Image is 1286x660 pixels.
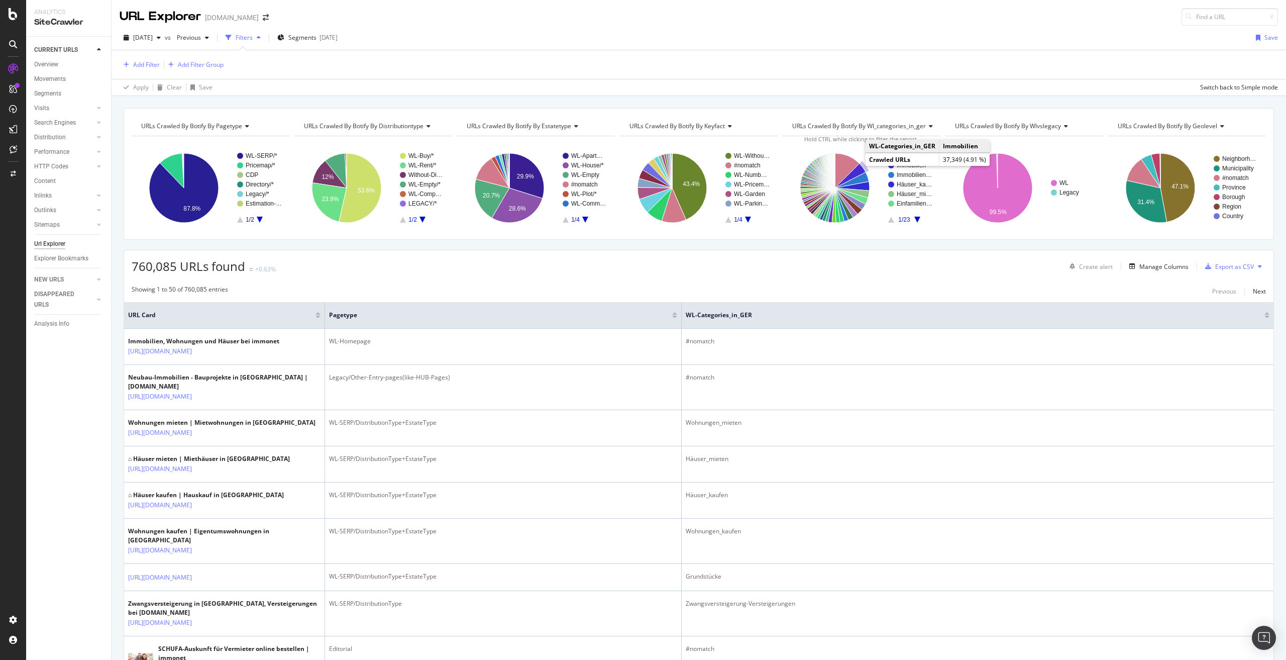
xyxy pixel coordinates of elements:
a: Visits [34,103,94,114]
div: Switch back to Simple mode [1200,83,1278,91]
a: HTTP Codes [34,161,94,172]
div: Content [34,176,56,186]
div: WL-SERP/DistributionType+EstateType [329,527,677,536]
div: Analysis Info [34,319,69,329]
button: Switch back to Simple mode [1196,79,1278,96]
text: #nomatch [1222,174,1249,181]
div: arrow-right-arrow-left [263,14,269,21]
svg: A chart. [457,144,615,232]
text: Region [1222,203,1241,210]
div: DISAPPEARED URLS [34,289,85,310]
a: Explorer Bookmarks [34,253,104,264]
a: [URL][DOMAIN_NAME] [128,346,192,356]
text: WL-Pricem… [734,181,770,188]
input: Find a URL [1182,8,1278,26]
div: URL Explorer [120,8,201,25]
text: Pricemap/* [246,162,275,169]
text: Municipality [1222,165,1254,172]
text: #nomatch [571,181,598,188]
div: Editorial [329,644,677,653]
a: Sitemaps [34,220,94,230]
text: WL-SERP/* [246,152,277,159]
div: Wohnungen_mieten [686,418,1269,427]
text: Häuser_mi… [897,191,932,198]
text: Estimation-… [246,200,282,207]
div: Save [199,83,212,91]
div: ⌂ Häuser mieten | Miethäuser in [GEOGRAPHIC_DATA] [128,454,290,463]
div: Filters [236,33,253,42]
div: [DOMAIN_NAME] [205,13,259,23]
div: Overview [34,59,58,70]
div: A chart. [132,144,289,232]
div: Immobilien, Wohnungen und Häuser bei immonet [128,337,279,346]
text: WL-Empty/* [408,181,441,188]
div: WL-SERP/DistributionType+EstateType [329,491,677,500]
button: Manage Columns [1125,260,1189,272]
text: 28.6% [509,205,526,212]
span: URLs Crawled By Botify By keyfact [629,122,725,130]
span: URL Card [128,311,313,320]
span: URLs Crawled By Botify By wl_categories_in_ger [792,122,926,130]
a: [URL][DOMAIN_NAME] [128,618,192,628]
text: Neighborh… [1222,155,1256,162]
div: Movements [34,74,66,84]
text: #nomatch [734,162,761,169]
div: Grundstücke [686,572,1269,581]
div: Zwangsversteigerung in [GEOGRAPHIC_DATA], Versteigerungen bei [DOMAIN_NAME] [128,599,320,617]
td: Immobilien [939,140,990,153]
span: Segments [288,33,316,42]
div: #nomatch [686,373,1269,382]
text: 1/23 [898,216,910,223]
div: Previous [1212,287,1236,296]
button: Clear [153,79,182,96]
div: Explorer Bookmarks [34,253,88,264]
div: +0.63% [255,265,276,273]
span: pagetype [329,311,657,320]
div: Next [1253,287,1266,296]
span: vs [165,33,173,42]
div: Manage Columns [1139,262,1189,271]
div: WL-SERP/DistributionType+EstateType [329,572,677,581]
span: 2025 Aug. 15th [133,33,153,42]
div: Inlinks [34,191,52,201]
text: Without-Di… [408,171,443,178]
text: 12% [321,173,334,180]
span: URLs Crawled By Botify By distributiontype [304,122,423,130]
svg: A chart. [294,144,452,232]
text: WL-Comp… [408,191,442,198]
div: A chart. [1108,144,1266,232]
button: Save [1252,30,1278,46]
button: Save [186,79,212,96]
div: Häuser_kaufen [686,491,1269,500]
span: URLs Crawled By Botify By wlvslegacy [955,122,1061,130]
text: 31.4% [1137,199,1154,206]
a: DISAPPEARED URLS [34,289,94,310]
div: #nomatch [686,644,1269,653]
div: Outlinks [34,205,56,216]
div: Add Filter Group [178,60,224,69]
text: 1/2 [246,216,254,223]
a: [URL][DOMAIN_NAME] [128,392,192,402]
div: Add Filter [133,60,160,69]
text: WL-House/* [571,162,604,169]
text: CDP [246,171,258,178]
div: Zwangsversteigerung-Versteigerungen [686,599,1269,608]
a: Content [34,176,104,186]
a: NEW URLS [34,274,94,285]
a: Distribution [34,132,94,143]
text: Einfamilien… [897,200,932,207]
span: Previous [173,33,201,42]
div: Create alert [1079,262,1113,271]
button: Add Filter Group [164,59,224,71]
span: 760,085 URLs found [132,258,245,274]
div: NEW URLS [34,274,64,285]
button: Add Filter [120,59,160,71]
button: Segments[DATE] [273,30,342,46]
text: Immobilien… [897,171,932,178]
text: 43.4% [683,180,700,187]
div: WL-SERP/DistributionType [329,599,677,608]
button: Apply [120,79,149,96]
div: Export as CSV [1215,262,1254,271]
text: 1/2 [408,216,417,223]
td: WL-Categories_in_GER [866,140,939,153]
